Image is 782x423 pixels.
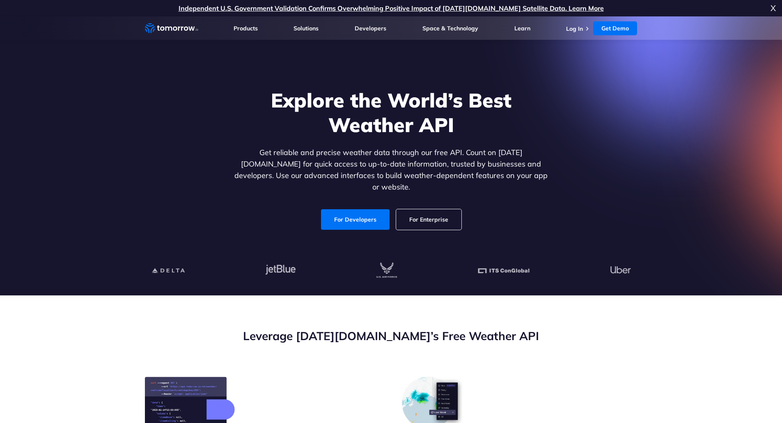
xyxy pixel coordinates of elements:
h2: Leverage [DATE][DOMAIN_NAME]’s Free Weather API [145,328,638,344]
a: Learn [514,25,530,32]
a: Developers [355,25,386,32]
h1: Explore the World’s Best Weather API [233,88,550,137]
a: Independent U.S. Government Validation Confirms Overwhelming Positive Impact of [DATE][DOMAIN_NAM... [179,4,604,12]
a: Home link [145,22,198,34]
a: Get Demo [593,21,637,35]
a: Space & Technology [422,25,478,32]
a: For Developers [321,209,390,230]
a: Products [234,25,258,32]
a: Log In [566,25,583,32]
a: For Enterprise [396,209,461,230]
p: Get reliable and precise weather data through our free API. Count on [DATE][DOMAIN_NAME] for quic... [233,147,550,193]
a: Solutions [294,25,319,32]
